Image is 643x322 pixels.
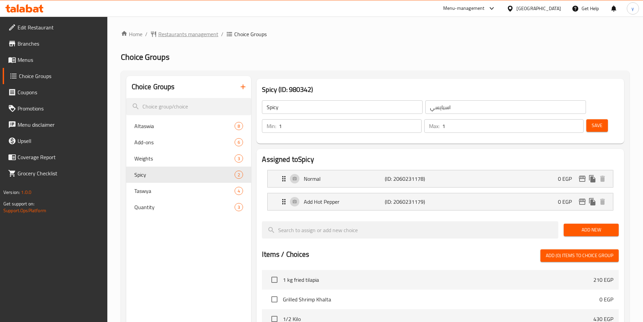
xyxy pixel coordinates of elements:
[586,119,608,132] button: Save
[235,188,243,194] span: 4
[158,30,218,38] span: Restaurants management
[235,203,243,211] div: Choices
[134,154,235,163] span: Weights
[283,276,593,284] span: 1 kg fried tilapia
[3,188,20,197] span: Version:
[3,52,107,68] a: Menus
[546,251,613,260] span: Add (0) items to choice group
[134,122,235,130] span: Altaswia
[18,121,102,129] span: Menu disclaimer
[3,149,107,165] a: Coverage Report
[592,121,602,130] span: Save
[121,30,142,38] a: Home
[429,122,439,130] p: Max:
[132,82,175,92] h2: Choice Groups
[593,276,613,284] p: 210 EGP
[3,84,107,100] a: Coupons
[18,23,102,31] span: Edit Restaurant
[3,19,107,35] a: Edit Restaurant
[145,30,148,38] li: /
[262,190,619,213] li: Expand
[577,174,587,184] button: edit
[3,68,107,84] a: Choice Groups
[385,175,439,183] p: (ID: 2060231178)
[304,175,384,183] p: Normal
[267,273,282,287] span: Select choice
[126,118,251,134] div: Altaswia8
[3,117,107,133] a: Menu disclaimer
[134,138,235,146] span: Add-ons
[3,133,107,149] a: Upsell
[516,5,561,12] div: [GEOGRAPHIC_DATA]
[235,155,243,162] span: 3
[267,122,276,130] p: Min:
[18,88,102,96] span: Coupons
[262,154,619,165] h2: Assigned to Spicy
[221,30,223,38] li: /
[235,139,243,146] span: 6
[597,197,608,207] button: delete
[283,295,599,303] span: Grilled Shrimp Khalta
[121,30,629,38] nav: breadcrumb
[632,5,634,12] span: y
[587,197,597,207] button: duplicate
[268,170,613,187] div: Expand
[126,98,251,115] input: search
[564,224,619,236] button: Add New
[18,169,102,177] span: Grocery Checklist
[577,197,587,207] button: edit
[597,174,608,184] button: delete
[121,49,169,65] span: Choice Groups
[3,35,107,52] a: Branches
[558,198,577,206] p: 0 EGP
[3,199,34,208] span: Get support on:
[235,187,243,195] div: Choices
[262,249,309,259] h2: Items / Choices
[235,171,243,179] div: Choices
[587,174,597,184] button: duplicate
[385,198,439,206] p: (ID: 2060231179)
[126,134,251,150] div: Add-ons6
[126,150,251,167] div: Weights3
[268,193,613,210] div: Expand
[18,137,102,145] span: Upsell
[267,292,282,306] span: Select choice
[235,123,243,129] span: 8
[3,100,107,117] a: Promotions
[18,56,102,64] span: Menus
[569,226,613,234] span: Add New
[304,198,384,206] p: Add Hot Pepper
[134,187,235,195] span: Taswya
[540,249,619,262] button: Add (0) items to choice group
[262,84,619,95] h3: Spicy (ID: 980342)
[134,203,235,211] span: Quantity
[262,167,619,190] li: Expand
[235,154,243,163] div: Choices
[443,4,485,13] div: Menu-management
[235,138,243,146] div: Choices
[18,153,102,161] span: Coverage Report
[19,72,102,80] span: Choice Groups
[126,183,251,199] div: Taswya4
[18,40,102,48] span: Branches
[21,188,31,197] span: 1.0.0
[18,104,102,113] span: Promotions
[234,30,267,38] span: Choice Groups
[599,295,613,303] p: 0 EGP
[134,171,235,179] span: Spicy
[235,204,243,210] span: 3
[235,172,243,178] span: 2
[126,199,251,215] div: Quantity3
[558,175,577,183] p: 0 EGP
[126,167,251,183] div: Spicy2
[3,206,46,215] a: Support.OpsPlatform
[150,30,218,38] a: Restaurants management
[3,165,107,181] a: Grocery Checklist
[262,221,558,239] input: search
